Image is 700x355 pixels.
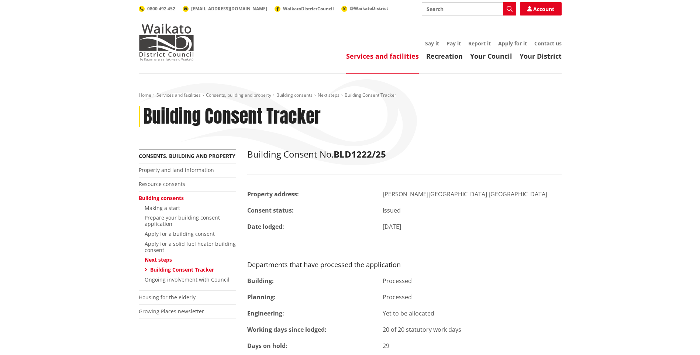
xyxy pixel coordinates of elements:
div: 20 of 20 statutory work days [377,325,567,334]
h2: Building Consent No. [247,149,562,160]
a: Recreation [426,52,463,61]
a: Resource consents [139,180,185,187]
a: Ongoing involvement with Council [145,276,230,283]
a: Property and land information [139,166,214,173]
a: Say it [425,40,439,47]
a: Apply for it [498,40,527,47]
a: Services and facilities [346,52,419,61]
div: Processed [377,293,567,301]
span: 0800 492 452 [147,6,175,12]
a: Report it [468,40,491,47]
iframe: Messenger Launcher [666,324,693,351]
a: Building Consent Tracker [150,266,214,273]
strong: BLD1222/25 [334,148,386,160]
a: Apply for a building consent [145,230,215,237]
div: [PERSON_NAME][GEOGRAPHIC_DATA] [GEOGRAPHIC_DATA] [377,190,567,199]
span: Building Consent Tracker [345,92,396,98]
a: Making a start [145,204,180,211]
a: Pay it [446,40,461,47]
div: Issued [377,206,567,215]
strong: Date lodged: [247,223,284,231]
a: Next steps [145,256,172,263]
a: Home [139,92,151,98]
a: Housing for the elderly [139,294,196,301]
a: WaikatoDistrictCouncil [275,6,334,12]
span: WaikatoDistrictCouncil [283,6,334,12]
strong: Consent status: [247,206,294,214]
span: [EMAIL_ADDRESS][DOMAIN_NAME] [191,6,267,12]
strong: Days on hold: [247,342,287,350]
a: Consents, building and property [139,152,235,159]
strong: Property address: [247,190,299,198]
a: Services and facilities [156,92,201,98]
h1: Building Consent Tracker [144,106,321,127]
a: Building consents [139,194,184,201]
a: Prepare your building consent application [145,214,220,227]
div: Yet to be allocated [377,309,567,318]
a: Next steps [318,92,339,98]
div: [DATE] [377,222,567,231]
a: Contact us [534,40,562,47]
a: Growing Places newsletter [139,308,204,315]
input: Search input [422,2,516,15]
a: Account [520,2,562,15]
a: @WaikatoDistrict [341,5,388,11]
strong: Building: [247,277,274,285]
div: Processed [377,276,567,285]
img: Waikato District Council - Te Kaunihera aa Takiwaa o Waikato [139,24,194,61]
a: Consents, building and property [206,92,271,98]
strong: Planning: [247,293,276,301]
a: [EMAIL_ADDRESS][DOMAIN_NAME] [183,6,267,12]
a: Apply for a solid fuel heater building consent​ [145,240,236,254]
strong: Engineering: [247,309,284,317]
nav: breadcrumb [139,92,562,99]
h3: Departments that have processed the application [247,261,562,269]
span: @WaikatoDistrict [350,5,388,11]
a: 0800 492 452 [139,6,175,12]
a: Building consents [276,92,313,98]
div: 29 [377,341,567,350]
a: Your District [520,52,562,61]
strong: Working days since lodged: [247,325,327,334]
a: Your Council [470,52,512,61]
